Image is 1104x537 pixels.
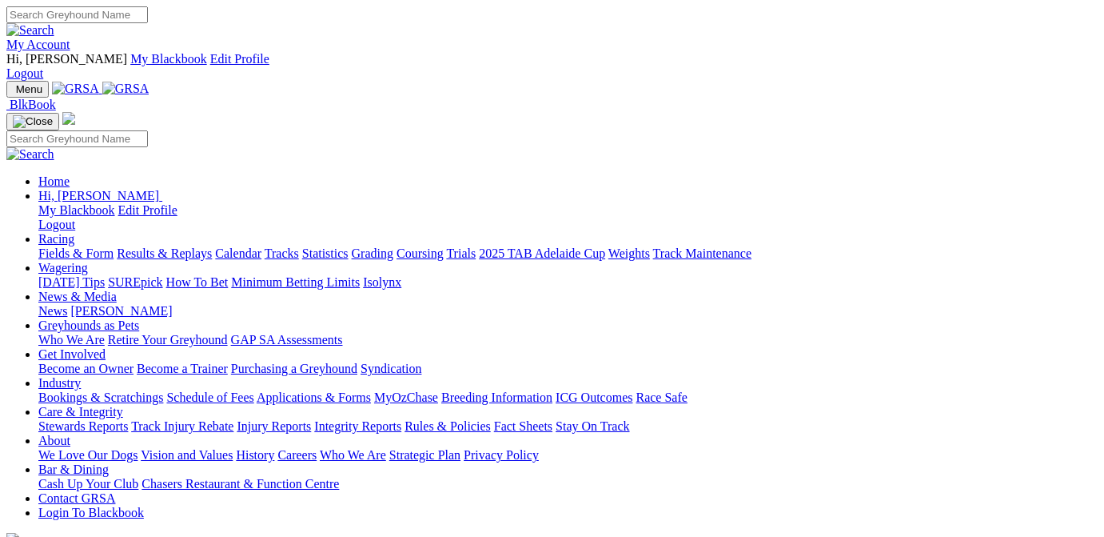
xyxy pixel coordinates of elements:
input: Search [6,6,148,23]
a: Injury Reports [237,419,311,433]
a: 2025 TAB Adelaide Cup [479,246,605,260]
a: My Blackbook [38,203,115,217]
div: Care & Integrity [38,419,1098,434]
a: [DATE] Tips [38,275,105,289]
a: SUREpick [108,275,162,289]
span: Hi, [PERSON_NAME] [6,52,127,66]
a: My Blackbook [130,52,207,66]
a: About [38,434,70,447]
a: Strategic Plan [389,448,460,462]
a: Care & Integrity [38,405,123,419]
a: ICG Outcomes [556,391,632,404]
span: Hi, [PERSON_NAME] [38,189,159,202]
div: Get Involved [38,362,1098,376]
a: Weights [608,246,650,260]
a: Minimum Betting Limits [231,275,360,289]
a: Isolynx [363,275,401,289]
div: Industry [38,391,1098,405]
a: Industry [38,376,81,390]
a: My Account [6,38,70,51]
a: Wagering [38,261,88,275]
a: Logout [38,218,75,231]
a: Fields & Form [38,246,114,260]
div: Bar & Dining [38,477,1098,491]
a: Purchasing a Greyhound [231,362,357,375]
a: GAP SA Assessments [231,333,343,347]
a: Fact Sheets [494,419,552,433]
a: Become a Trainer [137,362,228,375]
a: Cash Up Your Club [38,477,138,491]
div: About [38,448,1098,463]
img: logo-grsa-white.png [62,112,75,125]
a: Racing [38,232,74,246]
a: Trials [446,246,476,260]
div: Greyhounds as Pets [38,333,1098,347]
a: Rules & Policies [405,419,491,433]
a: Stewards Reports [38,419,128,433]
a: Edit Profile [210,52,269,66]
img: Search [6,147,54,162]
a: Privacy Policy [464,448,539,462]
a: Retire Your Greyhound [108,333,228,347]
a: Race Safe [636,391,687,404]
a: Syndication [361,362,421,375]
a: [PERSON_NAME] [70,304,172,318]
a: Stay On Track [556,419,629,433]
a: News [38,304,67,318]
a: MyOzChase [374,391,438,404]
a: Careers [277,448,317,462]
a: Statistics [302,246,349,260]
a: Get Involved [38,347,106,361]
a: Bar & Dining [38,463,109,476]
a: BlkBook [6,98,56,111]
a: Bookings & Scratchings [38,391,163,404]
span: BlkBook [10,98,56,111]
a: Who We Are [320,448,386,462]
img: GRSA [102,82,149,96]
a: How To Bet [166,275,229,289]
button: Toggle navigation [6,81,49,98]
a: Tracks [265,246,299,260]
a: Edit Profile [118,203,177,217]
div: Wagering [38,275,1098,290]
a: Coursing [397,246,444,260]
a: Track Injury Rebate [131,419,233,433]
a: Logout [6,66,43,80]
div: Hi, [PERSON_NAME] [38,203,1098,232]
a: Vision and Values [141,448,233,462]
a: Contact GRSA [38,491,115,505]
img: Search [6,23,54,38]
div: News & Media [38,304,1098,319]
a: Applications & Forms [257,391,371,404]
img: GRSA [52,82,99,96]
input: Search [6,130,148,147]
a: Greyhounds as Pets [38,319,139,332]
a: Home [38,174,70,188]
a: Hi, [PERSON_NAME] [38,189,162,202]
a: Grading [352,246,393,260]
a: Login To Blackbook [38,506,144,519]
button: Toggle navigation [6,113,59,130]
span: Menu [16,83,42,95]
div: Racing [38,246,1098,261]
img: Close [13,115,53,128]
a: Become an Owner [38,362,134,375]
a: News & Media [38,290,117,303]
a: Calendar [215,246,261,260]
a: Integrity Reports [314,419,401,433]
div: My Account [6,52,1098,81]
a: Schedule of Fees [166,391,253,404]
a: Results & Replays [117,246,212,260]
a: Who We Are [38,333,105,347]
a: History [236,448,274,462]
a: We Love Our Dogs [38,448,138,462]
a: Breeding Information [441,391,552,404]
a: Chasers Restaurant & Function Centre [141,477,339,491]
a: Track Maintenance [653,246,751,260]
